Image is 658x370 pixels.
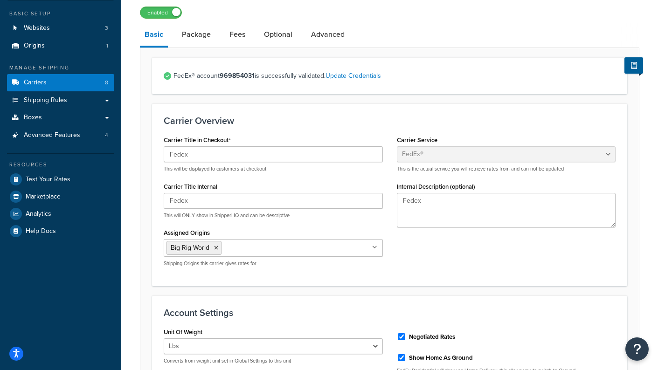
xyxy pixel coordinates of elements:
span: Test Your Rates [26,176,70,184]
span: Analytics [26,210,51,218]
div: Basic Setup [7,10,114,18]
span: 1 [106,42,108,50]
p: This will be displayed to customers at checkout [164,165,383,172]
span: Websites [24,24,50,32]
span: Shipping Rules [24,96,67,104]
li: Carriers [7,74,114,91]
h3: Account Settings [164,308,616,318]
div: Manage Shipping [7,64,114,72]
label: Enabled [140,7,181,18]
h3: Carrier Overview [164,116,616,126]
span: 8 [105,79,108,87]
strong: 969854031 [220,71,255,81]
span: FedEx® account is successfully validated. [173,69,616,82]
span: Origins [24,42,45,50]
p: This is the actual service you will retrieve rates from and can not be updated [397,165,616,172]
a: Help Docs [7,223,114,240]
p: Shipping Origins this carrier gives rates for [164,260,383,267]
label: Carrier Service [397,137,437,144]
span: Advanced Features [24,131,80,139]
button: Open Resource Center [625,337,649,361]
a: Websites3 [7,20,114,37]
li: Origins [7,37,114,55]
label: Unit Of Weight [164,329,202,336]
p: Converts from weight unit set in Global Settings to this unit [164,357,383,364]
a: Marketplace [7,188,114,205]
label: Carrier Title in Checkout [164,137,231,144]
li: Advanced Features [7,127,114,144]
a: Shipping Rules [7,92,114,109]
span: 4 [105,131,108,139]
a: Advanced [306,23,349,46]
div: Resources [7,161,114,169]
a: Boxes [7,109,114,126]
a: Fees [225,23,250,46]
a: Package [177,23,215,46]
a: Advanced Features4 [7,127,114,144]
span: Carriers [24,79,47,87]
a: Basic [140,23,168,48]
label: Assigned Origins [164,229,210,236]
a: Optional [259,23,297,46]
span: Marketplace [26,193,61,201]
li: Websites [7,20,114,37]
button: Show Help Docs [624,57,643,74]
label: Negotiated Rates [409,333,455,341]
a: Origins1 [7,37,114,55]
label: Carrier Title Internal [164,183,217,190]
a: Carriers8 [7,74,114,91]
label: Internal Description (optional) [397,183,475,190]
a: Test Your Rates [7,171,114,188]
span: Boxes [24,114,42,122]
span: Help Docs [26,227,56,235]
p: This will ONLY show in ShipperHQ and can be descriptive [164,212,383,219]
textarea: Fedex [397,193,616,227]
span: 3 [105,24,108,32]
a: Update Credentials [326,71,381,81]
span: Big Rig World [171,243,209,253]
a: Analytics [7,206,114,222]
label: Show Home As Ground [409,354,473,362]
